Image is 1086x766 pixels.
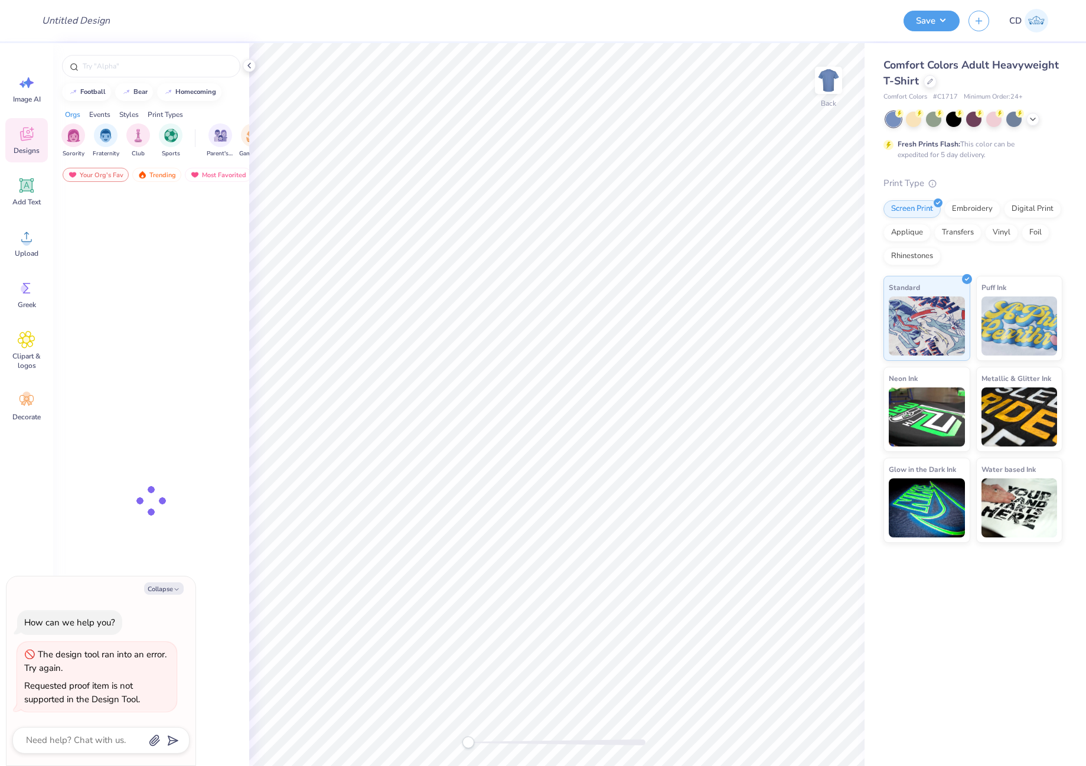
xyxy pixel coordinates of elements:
[175,89,216,95] div: homecoming
[817,69,840,92] img: Back
[159,123,182,158] div: filter for Sports
[898,139,960,149] strong: Fresh Prints Flash:
[24,617,115,628] div: How can we help you?
[93,123,119,158] div: filter for Fraternity
[883,247,941,265] div: Rhinestones
[14,146,40,155] span: Designs
[63,149,84,158] span: Sorority
[61,123,85,158] div: filter for Sorority
[93,149,119,158] span: Fraternity
[981,463,1036,475] span: Water based Ink
[821,98,836,109] div: Back
[1004,200,1061,218] div: Digital Print
[883,92,927,102] span: Comfort Colors
[18,300,36,309] span: Greek
[115,83,153,101] button: bear
[185,168,252,182] div: Most Favorited
[981,372,1051,384] span: Metallic & Glitter Ink
[883,177,1062,190] div: Print Type
[15,249,38,258] span: Upload
[93,123,119,158] button: filter button
[964,92,1023,102] span: Minimum Order: 24 +
[32,9,119,32] input: Untitled Design
[462,736,474,748] div: Accessibility label
[162,149,180,158] span: Sports
[119,109,139,120] div: Styles
[12,412,41,422] span: Decorate
[883,224,931,242] div: Applique
[62,83,111,101] button: football
[7,351,46,370] span: Clipart & logos
[164,89,173,96] img: trend_line.gif
[148,109,183,120] div: Print Types
[89,109,110,120] div: Events
[904,11,960,31] button: Save
[24,680,140,705] div: Requested proof item is not supported in the Design Tool.
[61,123,85,158] button: filter button
[889,372,918,384] span: Neon Ink
[1022,224,1049,242] div: Foil
[126,123,150,158] div: filter for Club
[1025,9,1048,32] img: Cedric Diasanta
[65,109,80,120] div: Orgs
[889,281,920,294] span: Standard
[69,89,78,96] img: trend_line.gif
[207,149,234,158] span: Parent's Weekend
[159,123,182,158] button: filter button
[132,168,181,182] div: Trending
[239,123,266,158] div: filter for Game Day
[898,139,1043,160] div: This color can be expedited for 5 day delivery.
[883,58,1059,88] span: Comfort Colors Adult Heavyweight T-Shirt
[99,129,112,142] img: Fraternity Image
[133,89,148,95] div: bear
[246,129,260,142] img: Game Day Image
[190,171,200,179] img: most_fav.gif
[144,582,184,595] button: Collapse
[981,478,1058,537] img: Water based Ink
[239,149,266,158] span: Game Day
[889,463,956,475] span: Glow in the Dark Ink
[889,478,965,537] img: Glow in the Dark Ink
[214,129,227,142] img: Parent's Weekend Image
[24,648,167,674] div: The design tool ran into an error. Try again.
[889,387,965,446] img: Neon Ink
[157,83,221,101] button: homecoming
[138,171,147,179] img: trending.gif
[1004,9,1054,32] a: CD
[207,123,234,158] button: filter button
[63,168,129,182] div: Your Org's Fav
[132,129,145,142] img: Club Image
[889,296,965,356] img: Standard
[81,60,233,72] input: Try "Alpha"
[67,129,80,142] img: Sorority Image
[1009,14,1022,28] span: CD
[207,123,234,158] div: filter for Parent's Weekend
[126,123,150,158] button: filter button
[239,123,266,158] button: filter button
[12,197,41,207] span: Add Text
[981,387,1058,446] img: Metallic & Glitter Ink
[68,171,77,179] img: most_fav.gif
[13,94,41,104] span: Image AI
[80,89,106,95] div: football
[985,224,1018,242] div: Vinyl
[883,200,941,218] div: Screen Print
[944,200,1000,218] div: Embroidery
[164,129,178,142] img: Sports Image
[122,89,131,96] img: trend_line.gif
[934,224,981,242] div: Transfers
[132,149,145,158] span: Club
[933,92,958,102] span: # C1717
[981,281,1006,294] span: Puff Ink
[981,296,1058,356] img: Puff Ink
